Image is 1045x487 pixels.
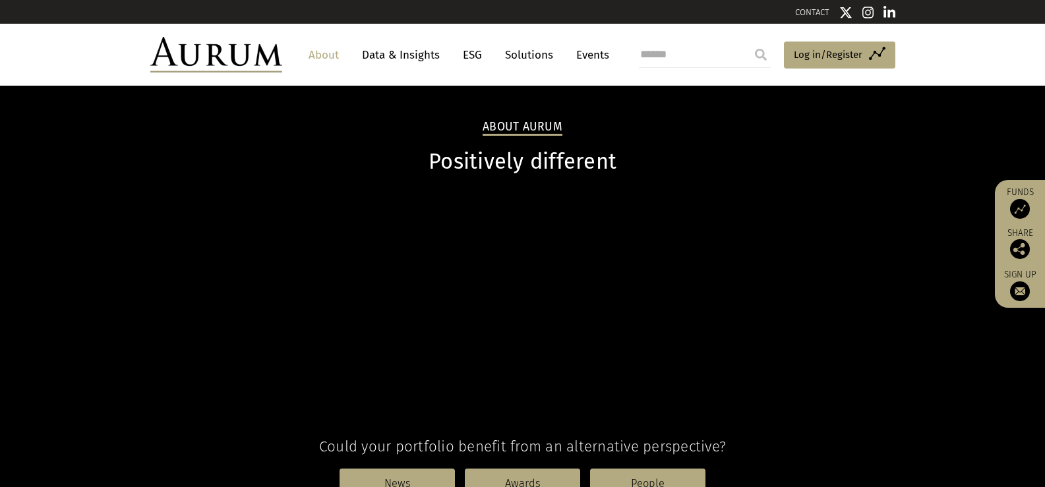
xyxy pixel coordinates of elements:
a: Data & Insights [355,43,446,67]
span: Log in/Register [794,47,862,63]
h2: About Aurum [483,120,562,136]
input: Submit [748,42,774,68]
img: Share this post [1010,239,1030,259]
a: Funds [1001,186,1038,219]
img: Linkedin icon [883,6,895,19]
img: Instagram icon [862,6,874,19]
h1: Positively different [150,149,895,175]
a: CONTACT [795,7,829,17]
img: Access Funds [1010,199,1030,219]
img: Sign up to our newsletter [1010,281,1030,301]
a: About [302,43,345,67]
a: ESG [456,43,489,67]
div: Share [1001,229,1038,259]
h4: Could your portfolio benefit from an alternative perspective? [150,438,895,455]
a: Solutions [498,43,560,67]
img: Aurum [150,37,282,72]
img: Twitter icon [839,6,852,19]
a: Events [570,43,609,67]
a: Sign up [1001,269,1038,301]
a: Log in/Register [784,42,895,69]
